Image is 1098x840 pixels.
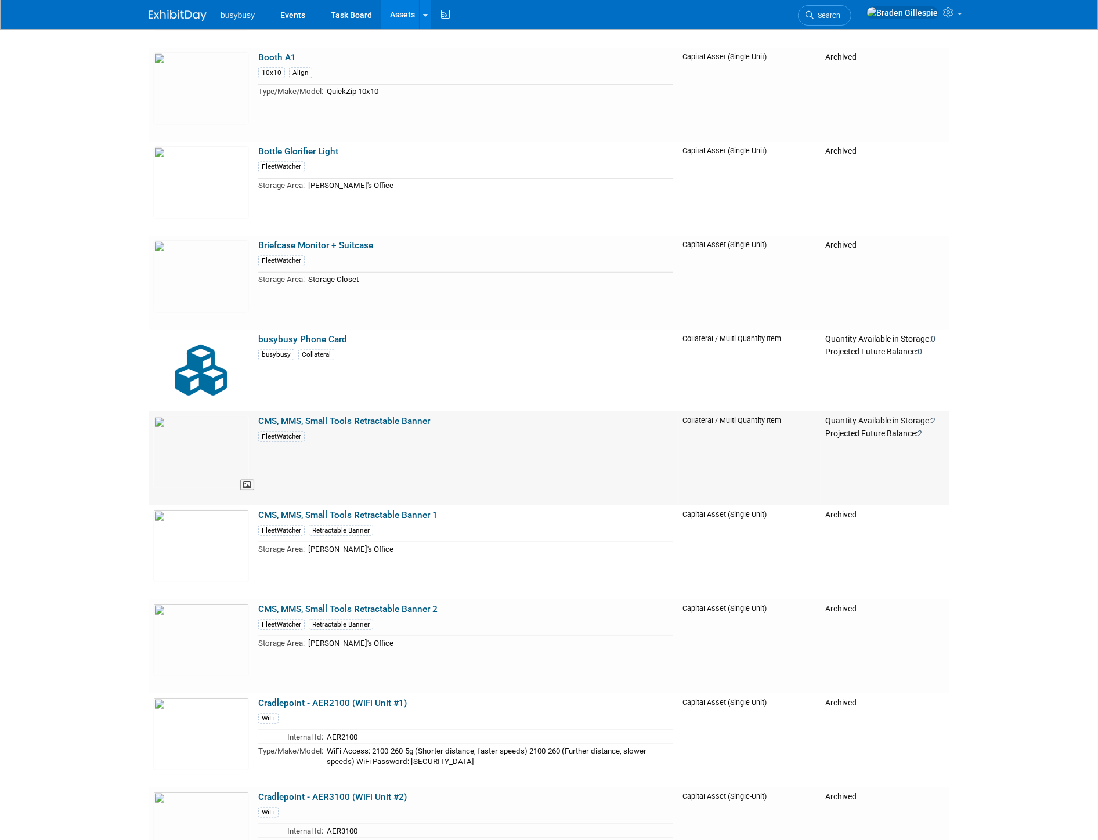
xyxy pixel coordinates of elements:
[305,273,673,286] td: Storage Closet
[258,792,407,802] a: Cradlepoint - AER3100 (WiFi Unit #2)
[258,824,323,838] td: Internal Id:
[258,275,305,284] span: Storage Area:
[258,255,305,266] div: FleetWatcher
[258,698,407,708] a: Cradlepoint - AER2100 (WiFi Unit #1)
[258,510,438,520] a: CMS, MMS, Small Tools Retractable Banner 1
[258,161,305,172] div: FleetWatcher
[258,146,338,157] a: Bottle Glorifier Light
[825,416,945,426] div: Quantity Available in Storage:
[258,334,347,345] a: busybusy Phone Card
[258,416,430,426] a: CMS, MMS, Small Tools Retractable Banner
[678,599,821,693] td: Capital Asset (Single-Unit)
[798,5,851,26] a: Search
[258,604,438,614] a: CMS, MMS, Small Tools Retractable Banner 2
[825,510,945,520] div: Archived
[825,240,945,251] div: Archived
[825,604,945,614] div: Archived
[309,525,373,536] div: Retractable Banner
[678,411,821,505] td: Collateral / Multi-Quantity Item
[258,67,285,78] div: 10x10
[258,545,305,553] span: Storage Area:
[323,730,673,744] td: AER2100
[258,52,296,63] a: Booth A1
[931,416,936,425] span: 2
[258,181,305,190] span: Storage Area:
[825,426,945,439] div: Projected Future Balance:
[258,639,305,647] span: Storage Area:
[323,744,673,767] td: WiFi Access: 2100-260-5g (Shorter distance, faster speeds) 2100-260 (Further distance, slower spe...
[258,713,279,724] div: WiFi
[323,824,673,838] td: AER3100
[678,693,821,787] td: Capital Asset (Single-Unit)
[258,431,305,442] div: FleetWatcher
[258,525,305,536] div: FleetWatcher
[305,636,673,650] td: [PERSON_NAME]'s Office
[153,334,249,407] img: Collateral-Icon-2.png
[825,698,945,708] div: Archived
[258,240,373,251] a: Briefcase Monitor + Suitcase
[678,505,821,599] td: Capital Asset (Single-Unit)
[305,179,673,192] td: [PERSON_NAME]'s Office
[931,334,936,343] span: 0
[814,11,840,20] span: Search
[258,744,323,767] td: Type/Make/Model:
[918,429,922,438] span: 2
[678,48,821,142] td: Capital Asset (Single-Unit)
[258,349,294,360] div: busybusy
[309,619,373,630] div: Retractable Banner
[289,67,312,78] div: Align
[258,619,305,630] div: FleetWatcher
[149,10,207,21] img: ExhibitDay
[323,85,673,98] td: QuickZip 10x10
[298,349,334,360] div: Collateral
[678,236,821,330] td: Capital Asset (Single-Unit)
[240,480,254,491] span: View Asset Image
[866,6,938,19] img: Braden Gillespie
[678,142,821,236] td: Capital Asset (Single-Unit)
[678,330,821,411] td: Collateral / Multi-Quantity Item
[825,792,945,802] div: Archived
[825,146,945,157] div: Archived
[825,52,945,63] div: Archived
[258,807,279,818] div: WiFi
[258,730,323,744] td: Internal Id:
[825,345,945,357] div: Projected Future Balance:
[258,85,323,98] td: Type/Make/Model:
[221,10,255,20] span: busybusy
[305,542,673,556] td: [PERSON_NAME]'s Office
[825,334,945,345] div: Quantity Available in Storage:
[918,347,922,356] span: 0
